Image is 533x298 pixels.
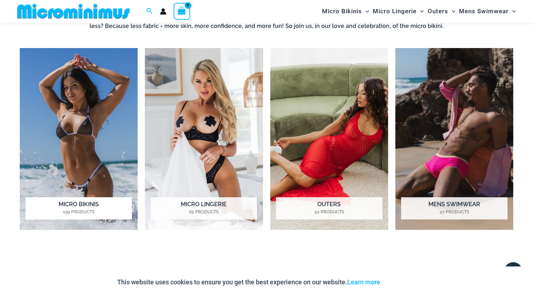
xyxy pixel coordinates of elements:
span: Micro Lingerie [373,2,417,20]
a: Visit product category Micro Bikinis [20,48,138,230]
span: Menu Toggle [509,2,516,20]
img: MM SHOP LOGO FLAT [14,3,133,19]
mark: 65 Products [151,209,257,215]
span: Outers [428,2,448,20]
span: Micro Bikinis [322,2,362,20]
a: Visit product category Micro Lingerie [145,48,263,230]
h2: Micro Lingerie [151,197,257,219]
img: Micro Lingerie [145,48,263,230]
a: Visit product category Outers [270,48,388,230]
h2: Mens Swimwear [401,197,507,219]
span: Menu Toggle [417,2,424,20]
img: Micro Bikinis [20,48,138,230]
mark: 52 Products [276,209,382,215]
img: Outers [270,48,388,230]
a: Micro LingerieMenu ToggleMenu Toggle [371,2,426,20]
img: Mens Swimwear [395,48,513,230]
span: Menu Toggle [448,2,455,20]
a: Micro BikinisMenu ToggleMenu Toggle [320,2,371,20]
mark: 199 Products [26,209,132,215]
a: OutersMenu ToggleMenu Toggle [426,2,457,20]
mark: 27 Products [401,209,507,215]
a: Mens SwimwearMenu ToggleMenu Toggle [457,2,518,20]
span: Mens Swimwear [459,2,509,20]
p: This website uses cookies to ensure you get the best experience on our website. [117,277,380,288]
nav: Site Navigation [319,1,519,22]
a: Learn more [347,278,380,286]
button: Accept [386,274,416,291]
span: Menu Toggle [362,2,369,20]
a: Visit product category Mens Swimwear [395,48,513,230]
a: View Shopping Cart, empty [174,3,190,19]
h2: Outers [276,197,382,219]
h2: Micro Bikinis [26,197,132,219]
a: Search icon link [146,7,153,16]
a: Account icon link [160,8,166,15]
